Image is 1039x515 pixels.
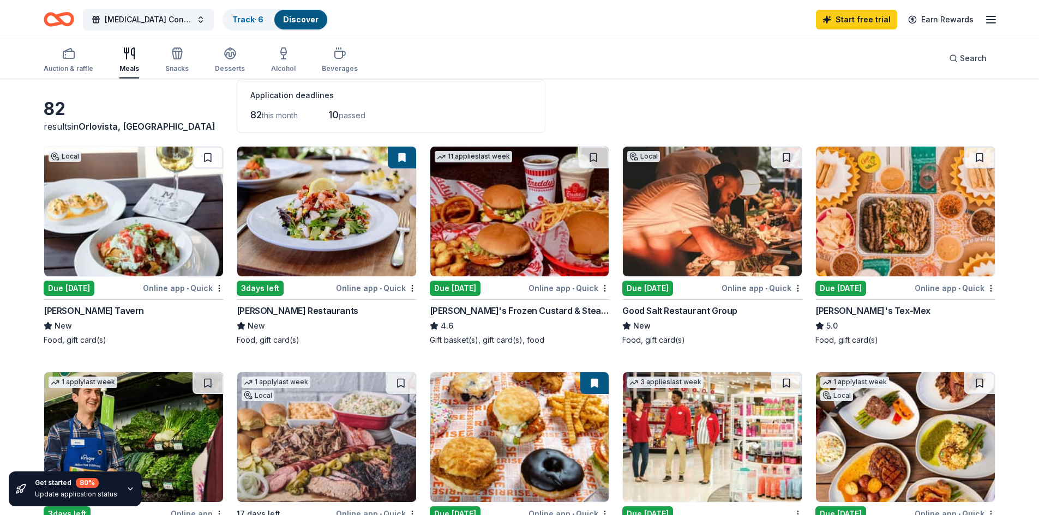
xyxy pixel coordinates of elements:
div: Online app Quick [336,281,417,295]
span: [MEDICAL_DATA] Conquerors - [MEDICAL_DATA] Walk 2025 [105,13,192,26]
div: Food, gift card(s) [237,335,417,346]
button: Snacks [165,43,189,78]
span: 4.6 [441,319,453,332]
button: Beverages [322,43,358,78]
div: Food, gift card(s) [622,335,802,346]
span: 5.0 [826,319,838,332]
span: • [958,284,960,293]
div: Local [49,151,81,162]
img: Image for Target [623,372,802,502]
div: Get started [35,478,117,488]
span: 82 [250,109,262,120]
button: Search [940,47,995,69]
a: Image for Cameron Mitchell Restaurants3days leftOnline app•Quick[PERSON_NAME] RestaurantsNewFood,... [237,146,417,346]
button: Meals [119,43,139,78]
div: 1 apply last week [242,377,310,388]
div: Online app Quick [143,281,224,295]
div: [PERSON_NAME]'s Frozen Custard & Steakburgers [430,304,610,317]
img: Image for Cameron Mitchell Restaurants [237,147,416,276]
div: 82 [44,98,224,120]
div: Beverages [322,64,358,73]
button: Alcohol [271,43,296,78]
img: Image for 4 Rivers Smokehouse [237,372,416,502]
img: Image for Kroger [44,372,223,502]
div: Desserts [215,64,245,73]
span: • [765,284,767,293]
span: New [633,319,651,332]
div: Local [627,151,660,162]
button: Track· 6Discover [223,9,328,31]
div: Update application status [35,490,117,499]
button: Desserts [215,43,245,78]
div: Online app Quick [528,281,609,295]
a: Image for Freddy's Frozen Custard & Steakburgers11 applieslast weekDue [DATE]Online app•Quick[PER... [430,146,610,346]
div: Local [820,390,853,401]
img: Image for Freddy's Frozen Custard & Steakburgers [430,147,609,276]
a: Home [44,7,74,32]
div: Auction & raffle [44,64,93,73]
button: Auction & raffle [44,43,93,78]
button: [MEDICAL_DATA] Conquerors - [MEDICAL_DATA] Walk 2025 [83,9,214,31]
div: 11 applies last week [435,151,512,162]
span: • [380,284,382,293]
a: Image for Marlow's TavernLocalDue [DATE]Online app•Quick[PERSON_NAME] TavernNewFood, gift card(s) [44,146,224,346]
span: this month [262,111,298,120]
span: • [187,284,189,293]
div: results [44,120,224,133]
div: [PERSON_NAME] Restaurants [237,304,358,317]
span: • [572,284,574,293]
img: Image for Oceanic at Pompano Beach [816,372,995,502]
img: Image for Marlow's Tavern [44,147,223,276]
div: 3 days left [237,281,284,296]
div: Local [242,390,274,401]
div: 80 % [76,478,99,488]
a: Discover [283,15,319,24]
span: in [71,121,215,132]
span: New [248,319,265,332]
div: Due [DATE] [430,281,481,296]
div: Gift basket(s), gift card(s), food [430,335,610,346]
a: Image for Chuy's Tex-MexDue [DATE]Online app•Quick[PERSON_NAME]'s Tex-Mex5.0Food, gift card(s) [815,146,995,346]
div: 3 applies last week [627,377,704,388]
div: Due [DATE] [44,281,94,296]
div: 1 apply last week [820,377,889,388]
div: Online app Quick [915,281,995,295]
div: Meals [119,64,139,73]
a: Earn Rewards [902,10,980,29]
span: passed [339,111,365,120]
span: Orlovista, [GEOGRAPHIC_DATA] [79,121,215,132]
div: Food, gift card(s) [815,335,995,346]
div: Food, gift card(s) [44,335,224,346]
div: [PERSON_NAME] Tavern [44,304,144,317]
div: Good Salt Restaurant Group [622,304,737,317]
a: Track· 6 [232,15,263,24]
div: Snacks [165,64,189,73]
img: Image for Chuy's Tex-Mex [816,147,995,276]
img: Image for Rise Southern Biscuits & Righteous Chicken [430,372,609,502]
span: 10 [328,109,339,120]
div: Due [DATE] [815,281,866,296]
a: Start free trial [816,10,897,29]
a: Image for Good Salt Restaurant GroupLocalDue [DATE]Online app•QuickGood Salt Restaurant GroupNewF... [622,146,802,346]
div: 1 apply last week [49,377,117,388]
div: Application deadlines [250,89,532,102]
div: Online app Quick [722,281,802,295]
span: Search [960,52,987,65]
div: Alcohol [271,64,296,73]
span: New [55,319,72,332]
div: Due [DATE] [622,281,673,296]
img: Image for Good Salt Restaurant Group [623,147,802,276]
div: [PERSON_NAME]'s Tex-Mex [815,304,930,317]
